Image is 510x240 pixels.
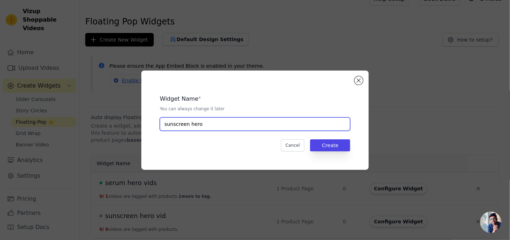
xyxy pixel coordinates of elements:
[160,106,350,112] p: You can always change it later
[310,139,350,151] button: Create
[480,212,501,233] a: Open chat
[281,139,305,151] button: Cancel
[160,95,199,103] legend: Widget Name
[354,76,363,85] button: Close modal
